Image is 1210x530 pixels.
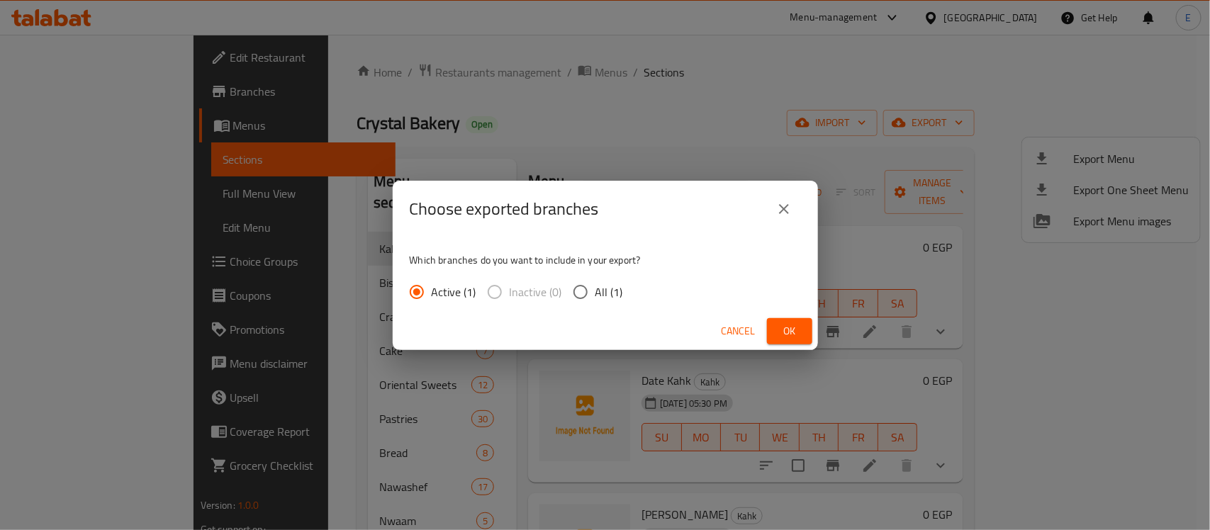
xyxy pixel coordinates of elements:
button: Ok [767,318,812,344]
button: close [767,192,801,226]
button: Cancel [716,318,761,344]
span: All (1) [595,283,623,300]
span: Inactive (0) [510,283,562,300]
p: Which branches do you want to include in your export? [410,253,801,267]
span: Ok [778,322,801,340]
span: Cancel [722,322,756,340]
h2: Choose exported branches [410,198,599,220]
span: Active (1) [432,283,476,300]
